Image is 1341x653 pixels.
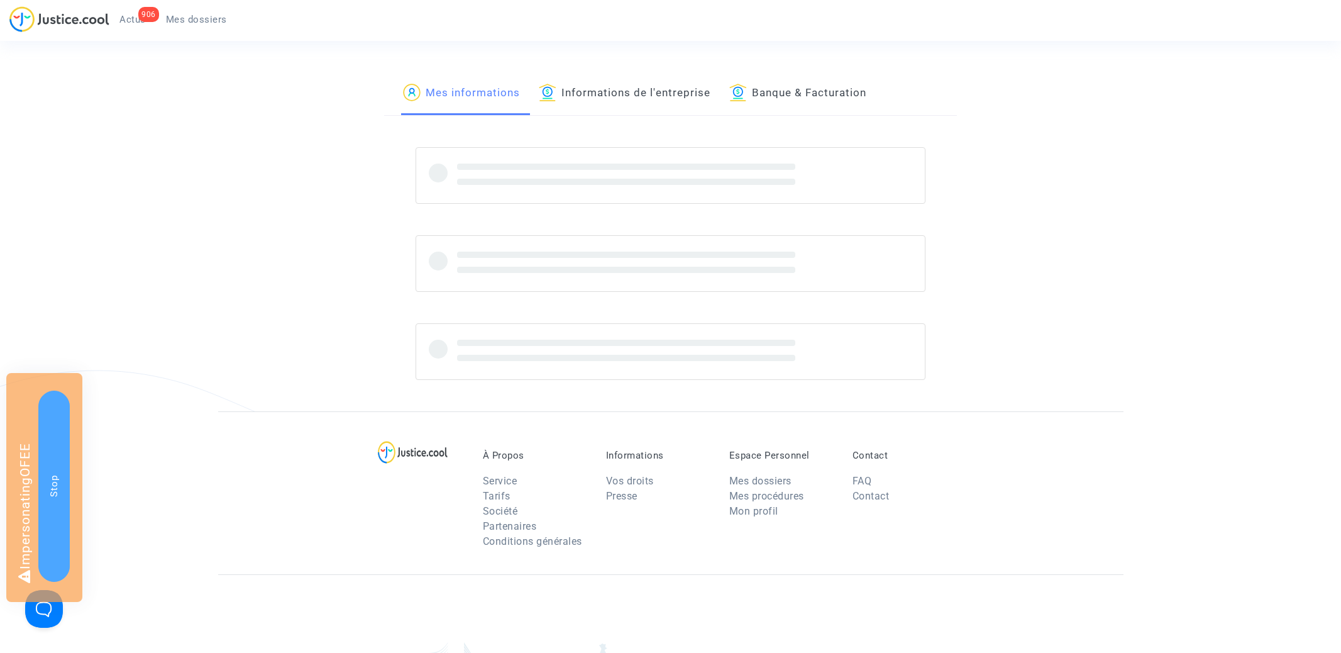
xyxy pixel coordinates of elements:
p: À Propos [483,450,587,461]
a: Mes procédures [729,490,804,502]
a: Tarifs [483,490,510,502]
a: Informations de l'entreprise [539,72,710,115]
a: Presse [606,490,637,502]
a: Partenaires [483,520,537,532]
a: Mes informations [403,72,520,115]
div: 906 [138,7,159,22]
img: icon-banque.svg [729,84,747,101]
a: Conditions générales [483,535,582,547]
iframe: Help Scout Beacon - Open [25,590,63,628]
p: Contact [853,450,957,461]
div: Impersonating [6,373,82,602]
span: Mes dossiers [166,14,227,25]
a: Banque & Facturation [729,72,866,115]
a: Mon profil [729,505,778,517]
span: Stop [48,475,60,497]
a: Vos droits [606,475,654,487]
button: Stop [38,391,70,582]
a: Mes dossiers [156,10,237,29]
img: logo-lg.svg [378,441,448,464]
img: jc-logo.svg [9,6,109,32]
a: Société [483,505,518,517]
a: 906Actus [109,10,156,29]
p: Informations [606,450,710,461]
a: Service [483,475,517,487]
a: Mes dossiers [729,475,792,487]
a: Contact [853,490,890,502]
span: Actus [119,14,146,25]
p: Espace Personnel [729,450,834,461]
a: FAQ [853,475,872,487]
img: icon-passager.svg [403,84,421,101]
img: icon-banque.svg [539,84,556,101]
